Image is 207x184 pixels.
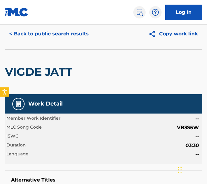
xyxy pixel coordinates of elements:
[6,142,26,149] span: Duration
[5,8,29,17] img: MLC Logo
[15,100,22,108] img: Work Detail
[165,5,202,20] a: Log In
[5,26,93,42] button: < Back to public search results
[177,124,199,131] span: VB3S5W
[195,151,199,158] span: --
[149,6,162,18] div: Help
[144,26,202,42] button: Copy work link
[11,177,196,183] h5: Alternative Titles
[6,151,29,158] span: Language
[136,9,143,16] img: search
[148,30,159,38] img: Copy work link
[186,142,199,149] span: 03:30
[6,133,18,140] span: ISWC
[195,133,199,140] span: --
[178,161,182,179] div: Drag
[176,154,207,184] iframe: Chat Widget
[5,65,75,79] h2: VIGDE JATT
[195,115,199,122] span: --
[6,124,42,131] span: MLC Song Code
[152,9,159,16] img: help
[6,115,61,122] span: Member Work Identifier
[133,6,146,18] a: Public Search
[28,100,63,107] h5: Work Detail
